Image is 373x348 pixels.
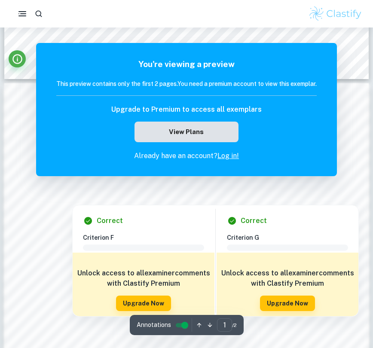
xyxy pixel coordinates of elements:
[83,233,211,242] h6: Criterion F
[77,268,210,289] h6: Unlock access to all examiner comments with Clastify Premium
[221,268,354,289] h6: Unlock access to all examiner comments with Clastify Premium
[56,79,317,89] h6: This preview contains only the first 2 pages. You need a premium account to view this exemplar.
[56,58,317,70] h5: You're viewing a preview
[308,5,363,22] img: Clastify logo
[241,216,267,226] h6: Correct
[135,122,238,142] button: View Plans
[9,50,26,67] button: Info
[137,321,171,330] span: Annotations
[97,216,123,226] h6: Correct
[116,296,171,311] button: Upgrade Now
[111,104,262,115] h6: Upgrade to Premium to access all exemplars
[56,151,317,161] p: Already have an account?
[232,321,237,329] span: / 2
[260,296,315,311] button: Upgrade Now
[227,233,355,242] h6: Criterion G
[217,152,239,160] a: Log in!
